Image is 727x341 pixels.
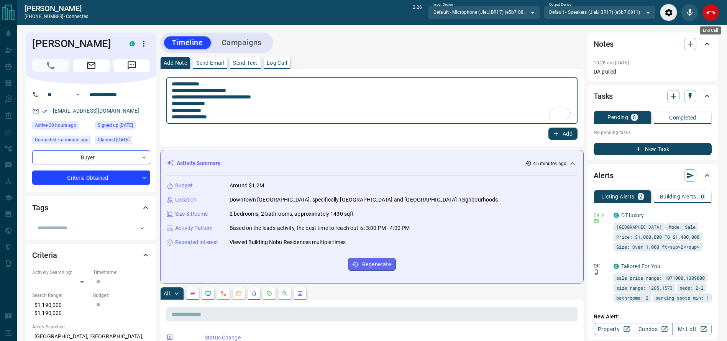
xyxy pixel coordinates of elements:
[230,196,498,204] p: Downtown [GEOGRAPHIC_DATA], specifically [GEOGRAPHIC_DATA] and [GEOGRAPHIC_DATA] neighbourhoods
[594,35,712,53] div: Notes
[282,290,288,297] svg: Opportunities
[113,59,150,72] span: Message
[66,14,89,19] span: connected
[175,196,197,204] p: Location
[98,136,130,144] span: Claimed [DATE]
[164,291,170,296] p: All
[177,159,220,167] p: Activity Summary
[233,60,258,66] p: Send Text
[594,262,609,269] p: Off
[616,274,705,282] span: sale price range: 1071000,1309000
[32,292,89,299] p: Search Range:
[98,121,133,129] span: Signed up [DATE]
[594,218,599,224] svg: Email
[297,290,303,297] svg: Agent Actions
[175,224,213,232] p: Activity Pattern
[32,170,150,185] div: Criteria Obtained
[669,223,696,231] span: Mode: Sale
[93,269,150,276] p: Timeframe:
[230,210,354,218] p: 2 bedrooms, 2 bathrooms, approximately 1430 sqft
[35,121,76,129] span: Active 20 hours ago
[700,26,721,34] div: End Call
[616,294,648,302] span: bathrooms: 2
[428,6,540,19] div: Default - Microphone (JieLi BR17) (e5b7:0811)
[32,38,118,50] h1: [PERSON_NAME]
[633,115,636,120] p: 0
[681,4,698,21] div: Mute
[672,323,712,335] a: Mr.Loft
[594,127,712,138] p: No pending tasks
[53,108,139,114] a: [EMAIL_ADDRESS][DOMAIN_NAME]
[32,150,150,164] div: Buyer
[660,194,696,199] p: Building Alerts
[35,136,89,144] span: Contacted < a minute ago
[25,13,89,20] p: [PHONE_NUMBER] -
[42,108,48,114] svg: Email Verified
[32,249,57,261] h2: Criteria
[614,264,619,269] div: condos.ca
[548,128,578,140] button: Add
[594,143,712,155] button: New Task
[702,4,719,21] div: End Call
[348,258,396,271] button: Regenerate
[32,246,150,264] div: Criteria
[172,81,572,121] textarea: To enrich screen reader interactions, please activate Accessibility in Grammarly extension settings
[175,182,193,190] p: Budget
[214,36,269,49] button: Campaigns
[230,238,346,246] p: Viewed Building Nobu Residences multiple times
[93,292,150,299] p: Budget:
[25,4,89,13] a: [PERSON_NAME]
[594,211,609,218] p: Daily
[533,160,566,167] p: 45 minutes ago
[594,169,614,182] h2: Alerts
[190,290,196,297] svg: Notes
[164,36,211,49] button: Timeline
[130,41,135,46] div: condos.ca
[621,263,660,269] a: Tailored For You
[594,90,613,102] h2: Tasks
[633,323,672,335] a: Condos
[266,290,272,297] svg: Requests
[137,223,148,234] button: Open
[594,87,712,105] div: Tasks
[32,269,89,276] p: Actively Searching:
[32,299,89,320] p: $1,190,000 - $1,190,000
[236,290,242,297] svg: Emails
[639,194,642,199] p: 2
[32,323,150,330] p: Areas Searched:
[32,198,150,217] div: Tags
[616,223,662,231] span: [GEOGRAPHIC_DATA]
[230,182,264,190] p: Around $1.2M
[594,269,599,275] svg: Push Notification Only
[544,6,655,19] div: Default - Speakers (JieLi BR17) (e5b7:0811)
[73,59,110,72] span: Email
[679,284,704,292] span: beds: 2-2
[413,4,422,21] p: 2:26
[95,136,150,146] div: Sun Sep 14 2025
[32,202,48,214] h2: Tags
[32,136,91,146] div: Mon Sep 15 2025
[601,194,635,199] p: Listing Alerts
[594,323,633,335] a: Property
[549,2,571,7] label: Output Device
[74,90,83,99] button: Open
[594,68,712,76] p: DA pulled
[616,233,699,241] span: Price: $1,000,000 TO $1,400,000
[616,243,699,251] span: Size: Over 1,000 ft<sup>2</sup>
[621,212,644,218] a: DT luxury
[701,194,704,199] p: 0
[433,2,453,7] label: Input Device
[267,60,287,66] p: Log Call
[167,156,577,170] div: Activity Summary45 minutes ago
[594,38,614,50] h2: Notes
[607,115,628,120] p: Pending
[669,115,696,120] p: Completed
[594,313,712,321] p: New Alert:
[594,60,629,66] p: 10:28 am [DATE]
[196,60,224,66] p: Send Email
[594,166,712,185] div: Alerts
[614,213,619,218] div: condos.ca
[220,290,226,297] svg: Calls
[655,294,709,302] span: parking spots min: 1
